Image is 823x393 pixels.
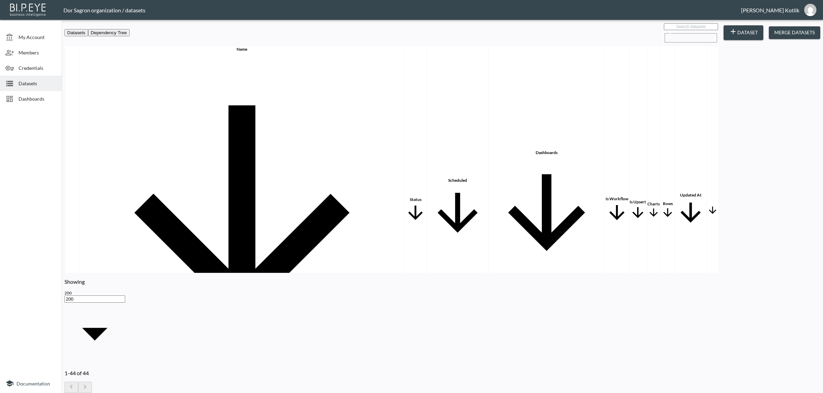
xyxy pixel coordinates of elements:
[741,7,799,13] div: [PERSON_NAME] Kotlik
[19,64,56,72] span: Credentials
[804,4,816,16] img: 531933d148c321bd54990e2d729438bd
[64,29,88,36] button: Datasets
[64,278,125,285] p: Showing
[64,382,78,393] button: Go to previous page
[661,201,674,220] span: Rows
[606,196,628,225] span: Is Workflow
[769,26,820,39] button: Merge Datasets
[88,29,130,36] button: Dependency Tree
[647,201,660,220] span: Charts
[78,382,92,393] button: Go to next page
[5,379,56,388] a: Documentation
[9,2,48,17] img: bipeye-logo
[724,25,763,40] button: Dataset
[606,196,628,201] div: Is Workflow
[428,178,488,244] span: Scheduled
[428,178,488,183] div: Scheduled
[81,47,403,375] span: Name
[16,381,50,386] span: Documentation
[19,95,56,102] span: Dashboards
[661,201,674,206] div: Rows
[19,80,56,87] span: Datasets
[19,49,56,56] span: Members
[489,150,604,155] div: Dashboards
[630,199,646,222] span: Is Upsert
[405,197,426,202] div: Status
[676,192,706,198] div: Updated At
[64,29,130,36] div: Platform
[799,2,821,18] button: dinak@ibi.co.il
[664,23,718,30] input: Search datasets
[64,370,125,376] p: 1-44 of 44
[630,199,646,204] div: Is Upsert
[405,197,426,225] span: Status
[647,201,660,206] div: Charts
[81,47,403,52] div: Name
[676,192,706,229] span: Updated At
[63,7,741,13] div: Dor Sagron organization / datasets
[19,34,56,41] span: My Account
[64,290,125,295] div: 200
[489,150,604,271] span: Dashboards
